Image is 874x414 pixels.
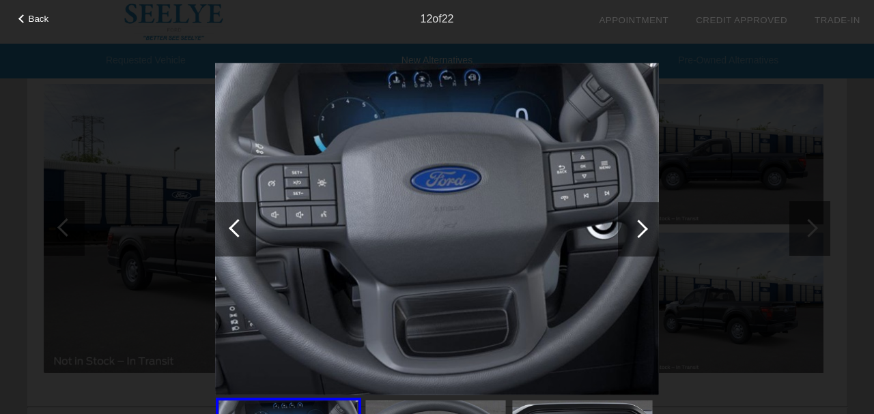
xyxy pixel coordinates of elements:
img: 65750684929db86ae8415b94ab8801a1.jpg [215,63,659,396]
span: 12 [421,13,433,25]
span: 22 [442,13,454,25]
span: Back [29,14,49,24]
a: Credit Approved [696,15,787,25]
a: Appointment [599,15,668,25]
a: Trade-In [815,15,860,25]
